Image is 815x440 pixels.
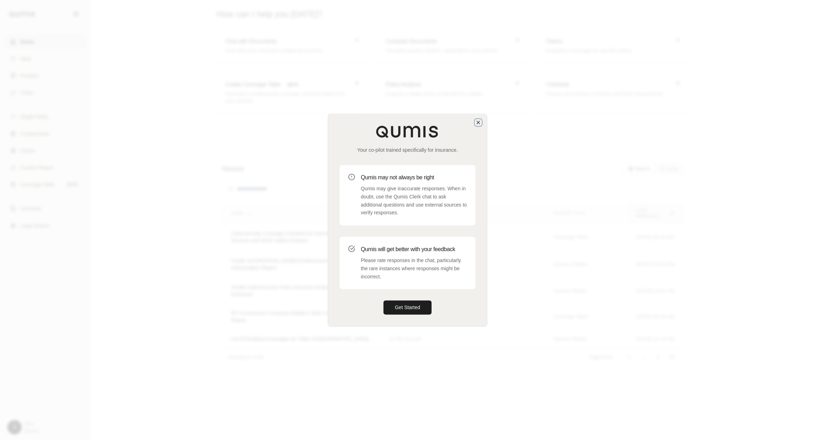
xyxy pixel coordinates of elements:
img: Qumis Logo [376,125,439,138]
h3: Qumis will get better with your feedback [361,245,467,254]
p: Your co-pilot trained specifically for insurance. [340,146,475,154]
p: Please rate responses in the chat, particularly the rare instances where responses might be incor... [361,256,467,280]
h3: Qumis may not always be right [361,173,467,182]
button: Get Started [383,301,432,315]
p: Qumis may give inaccurate responses. When in doubt, use the Qumis Clerk chat to ask additional qu... [361,185,467,217]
